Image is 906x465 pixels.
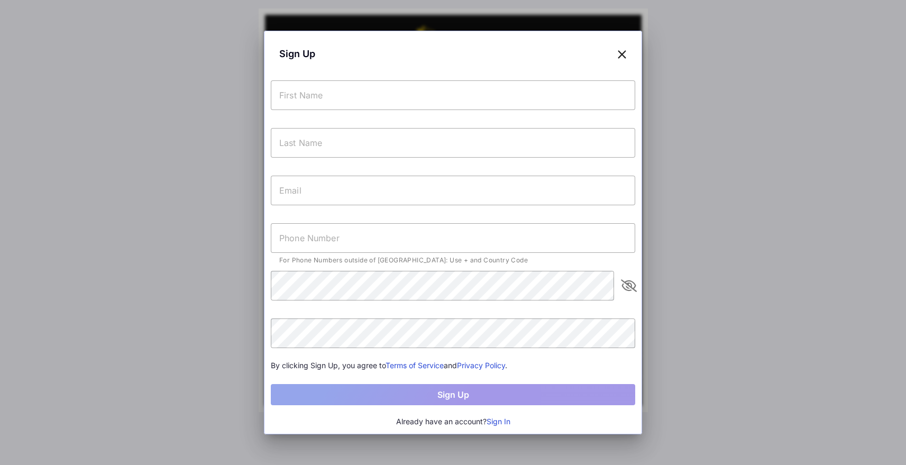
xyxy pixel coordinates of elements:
button: Sign In [487,416,510,427]
a: Terms of Service [386,361,444,370]
i: appended action [623,279,635,292]
a: Privacy Policy [457,361,505,370]
button: Sign Up [271,384,635,405]
input: Last Name [271,128,635,158]
span: Sign Up [279,47,315,61]
input: Email [271,176,635,205]
input: First Name [271,80,635,110]
span: For Phone Numbers outside of [GEOGRAPHIC_DATA]: Use + and Country Code [279,256,528,264]
input: Phone Number [271,223,635,253]
div: Already have an account? [271,416,635,427]
div: By clicking Sign Up, you agree to and . [271,360,635,371]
